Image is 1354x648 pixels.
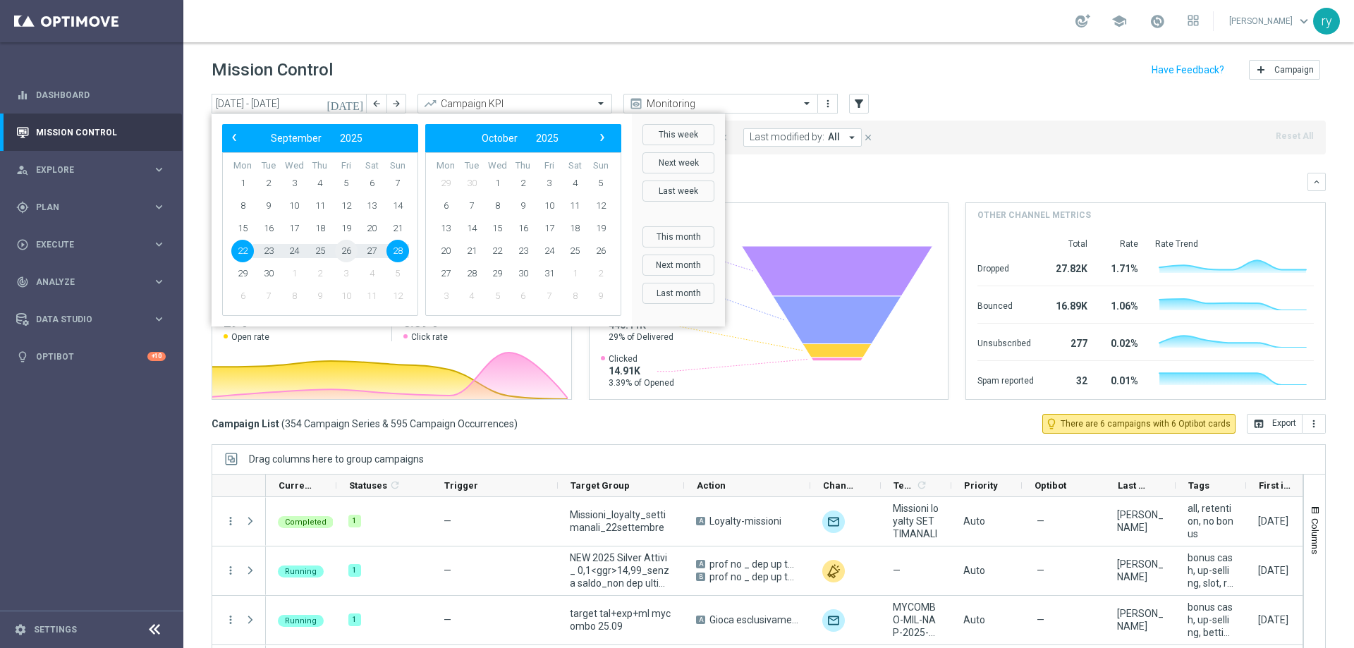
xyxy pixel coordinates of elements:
[862,130,874,145] button: close
[590,195,612,217] span: 12
[590,172,612,195] span: 5
[152,200,166,214] i: keyboard_arrow_right
[212,60,333,80] h1: Mission Control
[349,480,387,491] span: Statuses
[224,515,237,527] button: more_vert
[226,129,244,147] button: ‹
[16,276,166,288] button: track_changes Analyze keyboard_arrow_right
[212,94,367,114] input: Select date range
[1037,564,1044,577] span: —
[1228,11,1313,32] a: [PERSON_NAME]keyboard_arrow_down
[372,99,382,109] i: arrow_back
[823,480,857,491] span: Channel
[1155,238,1314,250] div: Rate Trend
[642,124,714,145] button: This week
[335,195,358,217] span: 12
[16,350,29,363] i: lightbulb
[461,217,483,240] span: 14
[226,129,408,147] bs-datepicker-navigation-view: ​ ​ ​
[590,285,612,307] span: 9
[386,262,409,285] span: 5
[387,477,401,493] span: Calculate column
[327,97,365,110] i: [DATE]
[486,217,508,240] span: 15
[964,480,998,491] span: Priority
[849,94,869,114] button: filter_alt
[36,203,152,212] span: Plan
[1111,13,1127,29] span: school
[386,172,409,195] span: 7
[152,163,166,176] i: keyboard_arrow_right
[231,195,254,217] span: 8
[538,262,561,285] span: 31
[230,160,256,172] th: weekday
[893,601,939,639] span: MYCOMBO-MIL-NAP-2025-09-25
[224,613,237,626] button: more_vert
[1188,551,1234,589] span: bonus cash, up-selling, slot, ricarica, talent
[486,262,508,285] span: 29
[434,262,457,285] span: 27
[1188,502,1234,540] span: all, retention, no bonus
[963,515,985,527] span: Auto
[822,98,834,109] i: more_vert
[1117,508,1164,534] div: Chiara Pigato
[1051,256,1087,279] div: 27.82K
[570,508,672,534] span: Missioni_loyalty_settimanali_22settembre
[285,417,514,430] span: 354 Campaign Series & 595 Campaign Occurrences
[231,285,254,307] span: 6
[212,596,266,645] div: Press SPACE to select this row.
[977,331,1034,353] div: Unsubscribed
[309,217,331,240] span: 18
[696,560,705,568] span: A
[231,262,254,285] span: 29
[309,195,331,217] span: 11
[642,152,714,173] button: Next week
[709,558,798,570] span: prof no _ dep up to 20€
[863,133,873,142] i: close
[593,128,611,147] span: ›
[335,240,358,262] span: 26
[147,352,166,361] div: +10
[486,240,508,262] span: 22
[433,160,459,172] th: weekday
[484,160,511,172] th: weekday
[231,331,269,343] span: Open rate
[538,172,561,195] span: 3
[1118,480,1152,491] span: Last Modified By
[538,285,561,307] span: 7
[281,417,285,430] span: (
[1259,480,1293,491] span: First in Range
[434,240,457,262] span: 20
[1117,558,1164,583] div: mariafrancesca visciano
[249,453,424,465] span: Drag columns here to group campaigns
[486,172,508,195] span: 1
[1303,414,1326,434] button: more_vert
[16,202,166,213] div: gps_fixed Plan keyboard_arrow_right
[212,417,518,430] h3: Campaign List
[1104,256,1138,279] div: 1.71%
[152,238,166,251] i: keyboard_arrow_right
[16,238,29,251] i: play_circle_outline
[963,565,985,576] span: Auto
[16,127,166,138] button: Mission Control
[360,262,383,285] span: 4
[1313,8,1340,35] div: ry
[1310,518,1321,554] span: Columns
[1312,177,1322,187] i: keyboard_arrow_down
[257,240,280,262] span: 23
[231,172,254,195] span: 1
[512,195,535,217] span: 9
[977,293,1034,316] div: Bounced
[391,99,401,109] i: arrow_forward
[563,195,586,217] span: 11
[1188,480,1209,491] span: Tags
[224,564,237,577] i: more_vert
[386,195,409,217] span: 14
[309,172,331,195] span: 4
[307,160,334,172] th: weekday
[360,240,383,262] span: 27
[1051,368,1087,391] div: 32
[16,276,29,288] i: track_changes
